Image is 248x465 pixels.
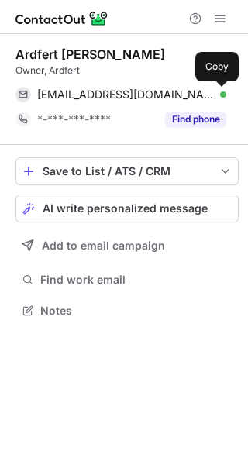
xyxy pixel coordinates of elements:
button: save-profile-one-click [15,157,239,185]
span: Find work email [40,273,232,287]
button: Add to email campaign [15,232,239,260]
button: Reveal Button [165,112,226,127]
span: AI write personalized message [43,202,208,215]
div: Save to List / ATS / CRM [43,165,212,177]
div: Ardfert [PERSON_NAME] [15,46,165,62]
button: Find work email [15,269,239,291]
button: AI write personalized message [15,195,239,222]
span: Notes [40,304,232,318]
span: Add to email campaign [42,239,165,252]
span: [EMAIL_ADDRESS][DOMAIN_NAME] [37,88,215,102]
div: Owner, Ardfert [15,64,239,77]
button: Notes [15,300,239,322]
img: ContactOut v5.3.10 [15,9,108,28]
